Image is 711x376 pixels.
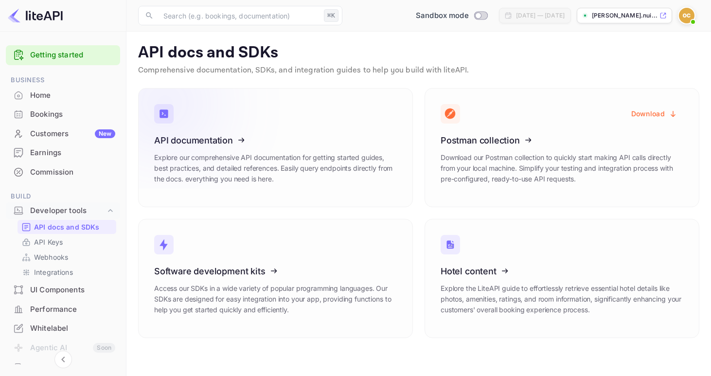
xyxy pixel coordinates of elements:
[516,11,565,20] div: [DATE] — [DATE]
[30,90,115,101] div: Home
[95,129,115,138] div: New
[18,220,116,234] div: API docs and SDKs
[34,237,63,247] p: API Keys
[441,152,683,184] p: Download our Postman collection to quickly start making API calls directly from your local machin...
[30,323,115,334] div: Whitelabel
[6,300,120,319] div: Performance
[412,10,491,21] div: Switch to Production mode
[30,167,115,178] div: Commission
[6,105,120,124] div: Bookings
[30,109,115,120] div: Bookings
[416,10,469,21] span: Sandbox mode
[138,65,699,76] p: Comprehensive documentation, SDKs, and integration guides to help you build with liteAPI.
[34,252,68,262] p: Webhooks
[6,281,120,299] a: UI Components
[30,205,106,216] div: Developer tools
[6,163,120,181] a: Commission
[34,267,73,277] p: Integrations
[18,265,116,279] div: Integrations
[441,266,683,276] h3: Hotel content
[18,235,116,249] div: API Keys
[6,86,120,105] div: Home
[30,304,115,315] div: Performance
[6,202,120,219] div: Developer tools
[6,125,120,143] div: CustomersNew
[6,86,120,104] a: Home
[441,283,683,315] p: Explore the LiteAPI guide to effortlessly retrieve essential hotel details like photos, amenities...
[6,75,120,86] span: Business
[154,283,397,315] p: Access our SDKs in a wide variety of popular programming languages. Our SDKs are designed for eas...
[6,191,120,202] span: Build
[138,219,413,338] a: Software development kitsAccess our SDKs in a wide variety of popular programming languages. Our ...
[21,237,112,247] a: API Keys
[6,319,120,337] a: Whitelabel
[441,135,683,145] h3: Postman collection
[30,128,115,140] div: Customers
[6,143,120,161] a: Earnings
[138,43,699,63] p: API docs and SDKs
[6,45,120,65] div: Getting started
[6,125,120,143] a: CustomersNew
[6,300,120,318] a: Performance
[6,105,120,123] a: Bookings
[30,362,115,374] div: API Logs
[30,50,115,61] a: Getting started
[30,285,115,296] div: UI Components
[158,6,320,25] input: Search (e.g. bookings, documentation)
[18,250,116,264] div: Webhooks
[21,252,112,262] a: Webhooks
[6,163,120,182] div: Commission
[679,8,694,23] img: Oliver Cohen
[6,281,120,300] div: UI Components
[625,104,683,123] button: Download
[8,8,63,23] img: LiteAPI logo
[30,147,115,159] div: Earnings
[34,222,100,232] p: API docs and SDKs
[21,267,112,277] a: Integrations
[54,351,72,368] button: Collapse navigation
[154,266,397,276] h3: Software development kits
[6,143,120,162] div: Earnings
[6,319,120,338] div: Whitelabel
[592,11,658,20] p: [PERSON_NAME].nui...
[425,219,699,338] a: Hotel contentExplore the LiteAPI guide to effortlessly retrieve essential hotel details like phot...
[138,88,413,207] a: API documentationExplore our comprehensive API documentation for getting started guides, best pra...
[324,9,338,22] div: ⌘K
[21,222,112,232] a: API docs and SDKs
